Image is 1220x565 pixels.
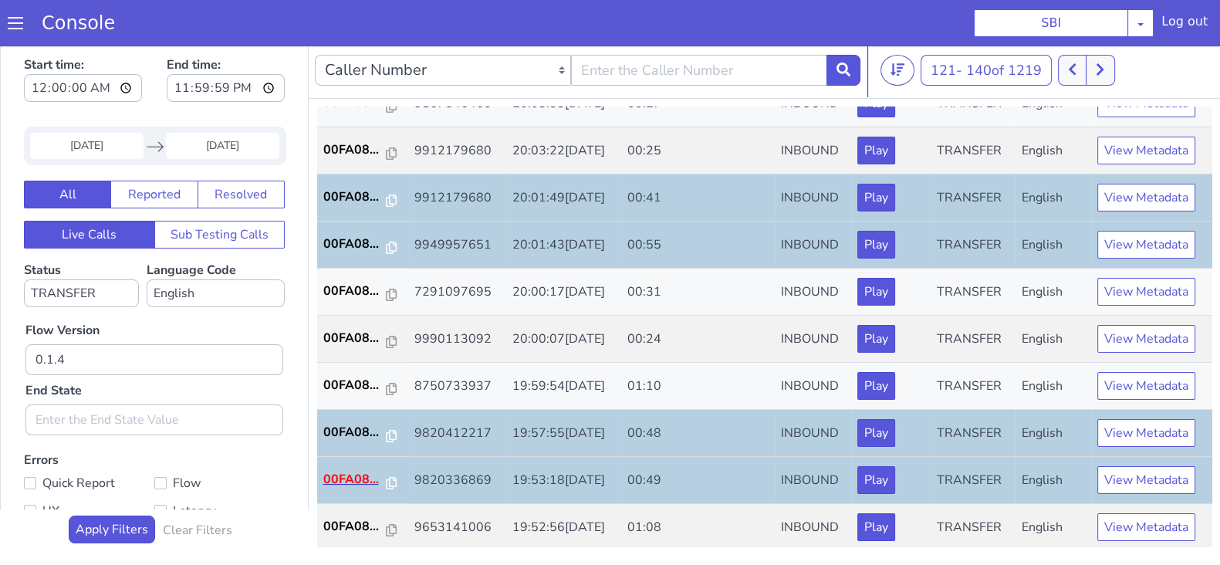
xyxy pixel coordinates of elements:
a: 00FA08... [323,239,402,258]
label: Flow Version [25,279,100,297]
input: Enter the Caller Number [571,12,827,43]
td: INBOUND [775,132,852,179]
td: 00:55 [620,179,774,226]
td: INBOUND [775,462,852,509]
td: TRANSFER [931,85,1015,132]
td: English [1015,179,1090,226]
td: 20:01:49[DATE] [506,132,621,179]
label: Quick Report [24,430,154,452]
button: Apply Filters [69,473,155,501]
button: Play [857,424,895,452]
select: Status [24,237,139,265]
p: 00FA08... [323,428,387,446]
td: 00:25 [620,85,774,132]
td: INBOUND [775,85,852,132]
td: 9912179680 [408,132,506,179]
td: 9653141006 [408,462,506,509]
td: TRANSFER [931,179,1015,226]
td: English [1015,367,1090,414]
td: English [1015,462,1090,509]
td: English [1015,85,1090,132]
td: 9949957651 [408,179,506,226]
button: View Metadata [1097,94,1195,122]
td: 8750733937 [408,320,506,367]
td: 9820412217 [408,367,506,414]
td: 00:48 [620,367,774,414]
td: 19:59:54[DATE] [506,320,621,367]
span: 140 of 1219 [966,19,1042,37]
button: Play [857,330,895,357]
td: 7291097695 [408,226,506,273]
td: TRANSFER [931,320,1015,367]
button: Resolved [198,138,285,166]
a: 00FA08... [323,428,402,446]
input: Start Date [30,90,144,117]
a: 00FA08... [323,145,402,164]
td: 19:53:18[DATE] [506,414,621,462]
label: Status [24,219,139,265]
label: Language Code [147,219,285,265]
p: 00FA08... [323,286,387,305]
p: 00FA08... [323,333,387,352]
button: View Metadata [1097,282,1195,310]
p: 00FA08... [323,98,387,117]
label: Flow [154,430,285,452]
input: End Date [166,90,279,117]
label: Start time: [24,8,142,64]
label: End State [25,339,82,357]
button: Play [857,235,895,263]
button: Play [857,188,895,216]
td: English [1015,320,1090,367]
td: 19:52:56[DATE] [506,462,621,509]
td: INBOUND [775,273,852,320]
td: INBOUND [775,367,852,414]
input: Start time: [24,32,142,59]
input: Enter the End State Value [25,362,283,393]
td: TRANSFER [931,273,1015,320]
h6: Clear Filters [163,481,232,496]
td: English [1015,273,1090,320]
label: End time: [167,8,285,64]
button: View Metadata [1097,330,1195,357]
td: 00:24 [620,273,774,320]
td: 00:49 [620,414,774,462]
td: 9820336869 [408,414,506,462]
button: View Metadata [1097,424,1195,452]
td: 20:00:17[DATE] [506,226,621,273]
a: Console [23,12,133,34]
td: 00:31 [620,226,774,273]
a: 00FA08... [323,475,402,493]
button: Play [857,282,895,310]
button: Play [857,141,895,169]
p: 00FA08... [323,239,387,258]
td: 01:08 [620,462,774,509]
td: 9912179680 [408,85,506,132]
div: Log out [1161,12,1208,37]
td: English [1015,226,1090,273]
td: TRANSFER [931,132,1015,179]
input: Enter the Flow Version ID [25,302,283,333]
td: 01:10 [620,320,774,367]
td: INBOUND [775,179,852,226]
td: 20:00:07[DATE] [506,273,621,320]
button: Play [857,94,895,122]
label: UX [24,458,154,479]
button: View Metadata [1097,141,1195,169]
td: INBOUND [775,414,852,462]
td: TRANSFER [931,462,1015,509]
td: 9990113092 [408,273,506,320]
label: Latency [154,458,285,479]
button: 121- 140of 1219 [921,12,1052,43]
td: 00:41 [620,132,774,179]
a: 00FA08... [323,98,402,117]
td: 19:57:55[DATE] [506,367,621,414]
button: SBI [974,9,1128,37]
td: TRANSFER [931,414,1015,462]
td: INBOUND [775,226,852,273]
input: End time: [167,32,285,59]
button: View Metadata [1097,188,1195,216]
td: TRANSFER [931,367,1015,414]
td: 20:03:22[DATE] [506,85,621,132]
td: English [1015,132,1090,179]
button: View Metadata [1097,471,1195,499]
